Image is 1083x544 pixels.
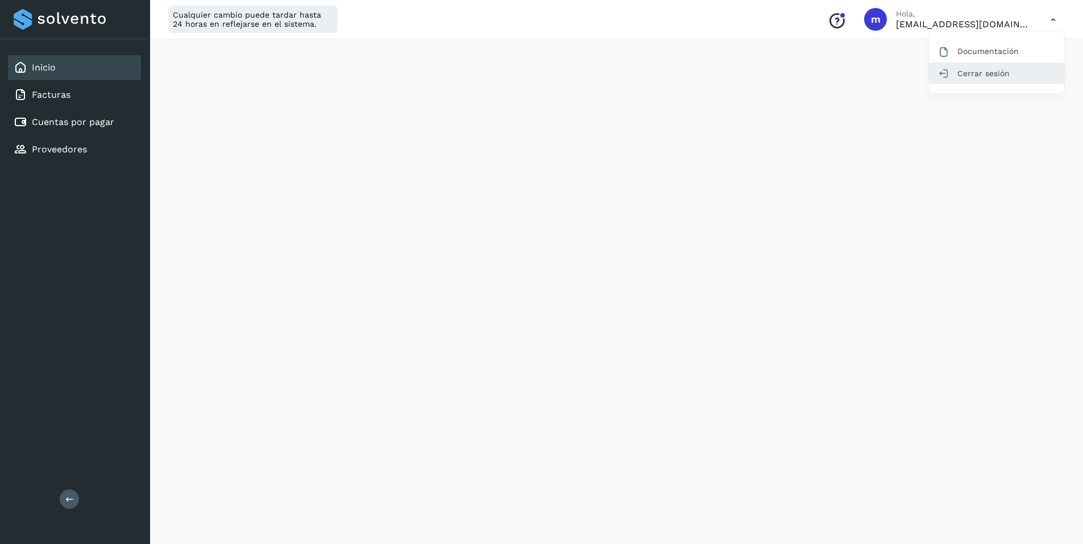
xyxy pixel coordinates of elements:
[32,144,87,155] a: Proveedores
[8,137,141,162] div: Proveedores
[32,62,56,73] a: Inicio
[32,117,114,127] a: Cuentas por pagar
[8,82,141,107] div: Facturas
[929,40,1064,62] div: Documentación
[8,110,141,135] div: Cuentas por pagar
[8,55,141,80] div: Inicio
[32,89,70,100] a: Facturas
[929,63,1064,84] div: Cerrar sesión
